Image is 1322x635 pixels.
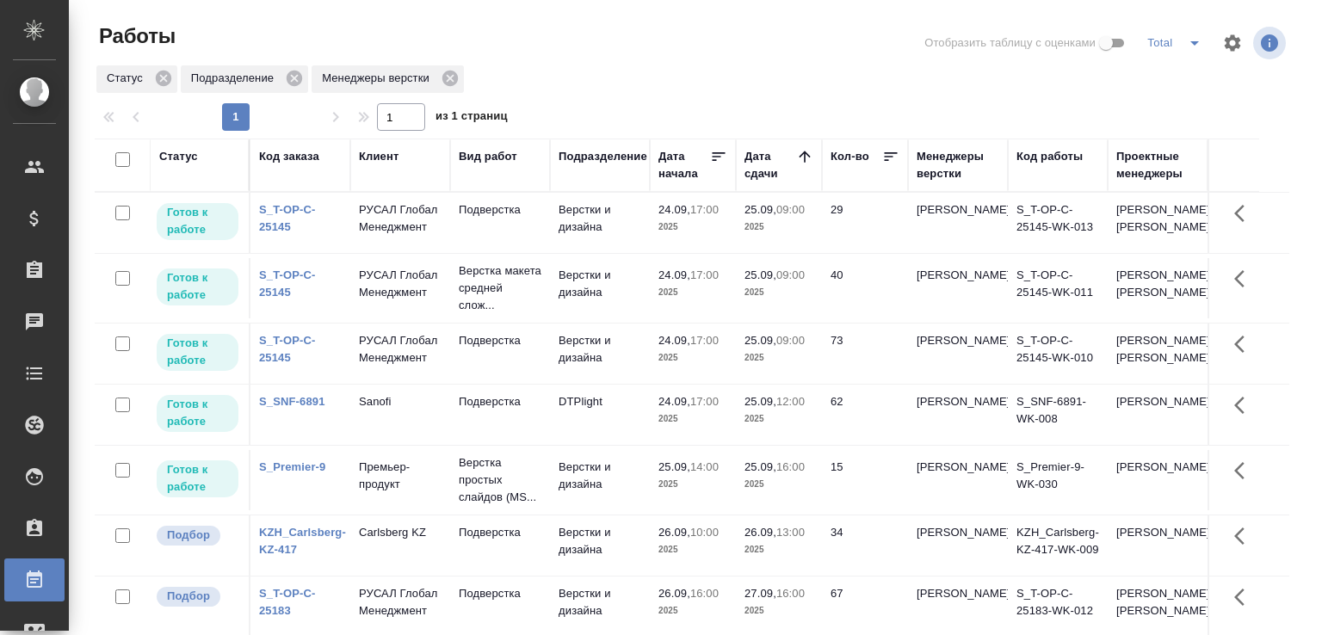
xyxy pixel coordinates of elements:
td: [PERSON_NAME] [1108,515,1208,576]
p: Менеджеры верстки [322,70,436,87]
div: Подразделение [559,148,647,165]
p: Готов к работе [167,335,228,369]
div: Клиент [359,148,398,165]
p: 24.09, [658,203,690,216]
p: Подверстка [459,201,541,219]
p: 25.09, [744,334,776,347]
p: Подверстка [459,585,541,602]
div: Менеджеры верстки [312,65,464,93]
p: Подбор [167,588,210,605]
button: Здесь прячутся важные кнопки [1224,258,1265,299]
p: [PERSON_NAME] [917,459,999,476]
span: Настроить таблицу [1212,22,1253,64]
td: Верстки и дизайна [550,258,650,318]
p: [PERSON_NAME] [917,524,999,541]
td: S_T-OP-C-25145-WK-013 [1008,193,1108,253]
td: 62 [822,385,908,445]
a: S_T-OP-C-25145 [259,268,316,299]
p: 2025 [744,410,813,428]
p: Подверстка [459,524,541,541]
div: Код работы [1016,148,1083,165]
a: KZH_Carlsberg-KZ-417 [259,526,346,556]
td: 29 [822,193,908,253]
span: из 1 страниц [436,106,508,131]
div: Исполнитель может приступить к работе [155,332,240,373]
p: РУСАЛ Глобал Менеджмент [359,267,442,301]
p: 13:00 [776,526,805,539]
p: 25.09, [744,268,776,281]
p: 2025 [744,349,813,367]
a: S_SNF-6891 [259,395,325,408]
p: 09:00 [776,334,805,347]
p: Carlsberg KZ [359,524,442,541]
td: [PERSON_NAME] [1108,385,1208,445]
button: Здесь прячутся важные кнопки [1224,193,1265,234]
p: Готов к работе [167,269,228,304]
p: Верстка макета средней слож... [459,262,541,314]
td: S_SNF-6891-WK-008 [1008,385,1108,445]
td: Верстки и дизайна [550,450,650,510]
div: Исполнитель может приступить к работе [155,459,240,499]
p: 17:00 [690,203,719,216]
p: 2025 [744,219,813,236]
p: [PERSON_NAME] [917,201,999,219]
button: Здесь прячутся важные кнопки [1224,450,1265,491]
p: Подверстка [459,332,541,349]
div: Кол-во [831,148,869,165]
p: 2025 [744,476,813,493]
p: 16:00 [776,460,805,473]
p: 2025 [658,602,727,620]
p: [PERSON_NAME], [PERSON_NAME] [1116,201,1199,236]
p: 16:00 [690,587,719,600]
a: S_Premier-9 [259,460,325,473]
p: Статус [107,70,149,87]
p: [PERSON_NAME] [917,267,999,284]
div: Исполнитель может приступить к работе [155,201,240,242]
p: РУСАЛ Глобал Менеджмент [359,332,442,367]
p: 2025 [658,349,727,367]
p: Премьер-продукт [359,459,442,493]
div: Дата сдачи [744,148,796,182]
a: S_T-OP-C-25183 [259,587,316,617]
a: S_T-OP-C-25145 [259,334,316,364]
div: Проектные менеджеры [1116,148,1199,182]
p: 10:00 [690,526,719,539]
div: split button [1143,29,1212,57]
p: 17:00 [690,268,719,281]
p: 09:00 [776,268,805,281]
p: Готов к работе [167,396,228,430]
p: Верстка простых слайдов (MS... [459,454,541,506]
p: 26.09, [658,587,690,600]
p: 24.09, [658,395,690,408]
div: Можно подбирать исполнителей [155,585,240,608]
td: 73 [822,324,908,384]
p: 16:00 [776,587,805,600]
td: 34 [822,515,908,576]
p: 2025 [658,284,727,301]
p: [PERSON_NAME], [PERSON_NAME] [1116,267,1199,301]
p: Готов к работе [167,204,228,238]
p: [PERSON_NAME], [PERSON_NAME] [1116,332,1199,367]
div: Исполнитель может приступить к работе [155,393,240,434]
p: [PERSON_NAME], [PERSON_NAME] [1116,585,1199,620]
p: 24.09, [658,268,690,281]
button: Здесь прячутся важные кнопки [1224,515,1265,557]
p: 2025 [744,602,813,620]
p: 2025 [658,476,727,493]
td: S_T-OP-C-25145-WK-010 [1008,324,1108,384]
p: РУСАЛ Глобал Менеджмент [359,585,442,620]
td: Верстки и дизайна [550,515,650,576]
span: Работы [95,22,176,50]
p: 25.09, [744,395,776,408]
p: 2025 [744,284,813,301]
div: Дата начала [658,148,710,182]
td: KZH_Carlsberg-KZ-417-WK-009 [1008,515,1108,576]
td: 15 [822,450,908,510]
p: Готов к работе [167,461,228,496]
span: Отобразить таблицу с оценками [924,34,1096,52]
p: 2025 [658,541,727,558]
div: Вид работ [459,148,517,165]
p: 12:00 [776,395,805,408]
p: 25.09, [744,203,776,216]
p: Подверстка [459,393,541,410]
